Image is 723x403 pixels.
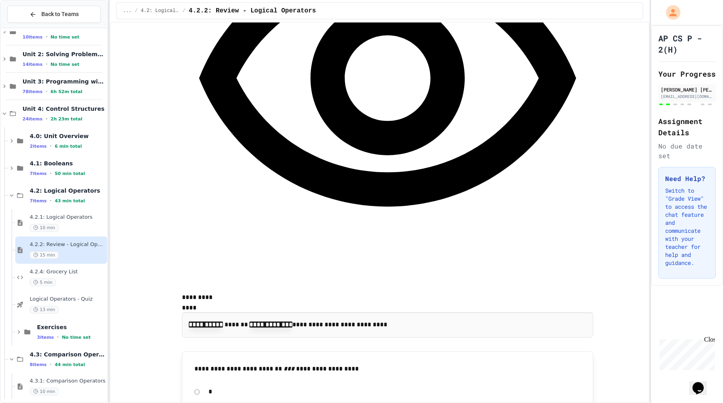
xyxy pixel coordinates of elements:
[30,269,106,275] span: 4.2.4: Grocery List
[30,132,106,140] span: 4.0: Unit Overview
[30,160,106,167] span: 4.1: Booleans
[22,116,43,122] span: 24 items
[50,143,51,149] span: •
[51,35,80,40] span: No time set
[30,388,59,395] span: 10 min
[50,197,51,204] span: •
[57,334,59,340] span: •
[661,94,713,100] div: [EMAIL_ADDRESS][DOMAIN_NAME]
[46,61,47,67] span: •
[7,6,101,23] button: Back to Teams
[22,51,106,58] span: Unit 2: Solving Problems in Computer Science
[41,10,79,18] span: Back to Teams
[30,351,106,358] span: 4.3: Comparison Operators
[51,116,82,122] span: 2h 23m total
[22,78,106,85] span: Unit 3: Programming with Python
[30,251,59,259] span: 15 min
[22,62,43,67] span: 14 items
[658,3,682,22] div: My Account
[51,89,82,94] span: 6h 52m total
[30,241,106,248] span: 4.2.2: Review - Logical Operators
[656,336,715,370] iframe: chat widget
[55,171,85,176] span: 50 min total
[30,296,106,303] span: Logical Operators - Quiz
[30,171,47,176] span: 7 items
[661,86,713,93] div: [PERSON_NAME] [PERSON_NAME]
[183,8,186,14] span: /
[30,144,47,149] span: 2 items
[22,89,43,94] span: 78 items
[30,224,59,232] span: 10 min
[55,362,85,367] span: 44 min total
[658,68,716,79] h2: Your Progress
[30,362,47,367] span: 8 items
[55,198,85,204] span: 43 min total
[46,34,47,40] span: •
[62,335,91,340] span: No time set
[123,8,132,14] span: ...
[658,33,716,55] h1: AP CS P - 2(H)
[50,361,51,368] span: •
[22,35,43,40] span: 10 items
[46,116,47,122] span: •
[30,214,106,221] span: 4.2.1: Logical Operators
[189,6,316,16] span: 4.2.2: Review - Logical Operators
[37,324,106,331] span: Exercises
[22,105,106,112] span: Unit 4: Control Structures
[55,144,82,149] span: 6 min total
[30,187,106,194] span: 4.2: Logical Operators
[141,8,180,14] span: 4.2: Logical Operators
[135,8,137,14] span: /
[658,116,716,138] h2: Assignment Details
[658,141,716,161] div: No due date set
[3,3,55,51] div: Chat with us now!Close
[46,88,47,95] span: •
[30,198,47,204] span: 7 items
[37,335,54,340] span: 3 items
[665,187,709,267] p: Switch to "Grade View" to access the chat feature and communicate with your teacher for help and ...
[689,371,715,395] iframe: chat widget
[50,170,51,177] span: •
[30,306,59,313] span: 13 min
[665,174,709,183] h3: Need Help?
[51,62,80,67] span: No time set
[30,378,106,385] span: 4.3.1: Comparison Operators
[30,279,56,286] span: 5 min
